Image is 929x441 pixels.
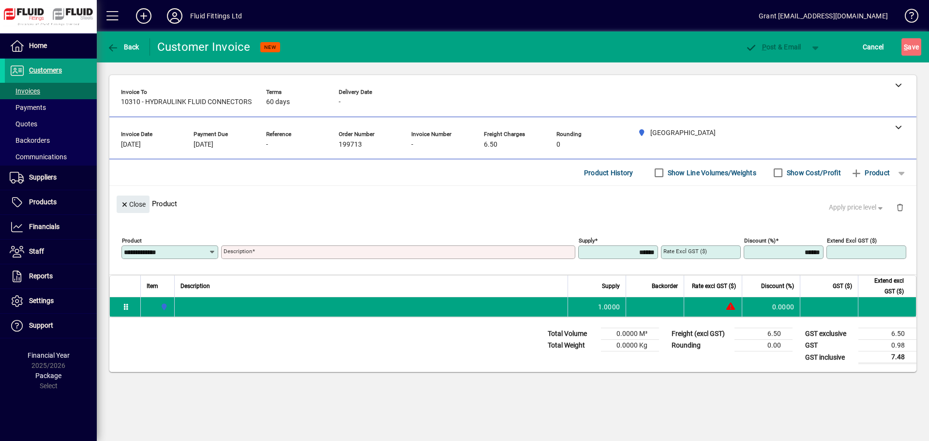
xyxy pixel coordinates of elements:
a: Communications [5,149,97,165]
span: - [339,98,341,106]
span: 1.0000 [598,302,620,312]
span: Item [147,281,158,291]
td: 0.0000 M³ [601,328,659,340]
span: - [411,141,413,149]
span: Suppliers [29,173,57,181]
td: GST inclusive [800,351,858,364]
span: Financials [29,223,60,230]
button: Back [105,38,142,56]
button: Profile [159,7,190,25]
span: 60 days [266,98,290,106]
span: Product History [584,165,633,181]
span: Extend excl GST ($) [864,275,904,297]
span: ost & Email [745,43,801,51]
label: Show Cost/Profit [785,168,841,178]
span: Rate excl GST ($) [692,281,736,291]
button: Product History [580,164,637,182]
td: 7.48 [858,351,916,364]
td: Total Volume [543,328,601,340]
span: Home [29,42,47,49]
button: Save [901,38,921,56]
span: Communications [10,153,67,161]
span: 6.50 [484,141,497,149]
span: Cancel [863,39,884,55]
td: 6.50 [858,328,916,340]
a: Knowledge Base [898,2,917,33]
mat-label: Product [122,237,142,244]
span: ave [904,39,919,55]
app-page-header-button: Delete [888,203,912,212]
span: Back [107,43,139,51]
span: GST ($) [833,281,852,291]
span: AUCKLAND [158,302,169,312]
span: Invoices [10,87,40,95]
td: 0.00 [734,340,793,351]
mat-label: Description [224,248,252,255]
a: Staff [5,240,97,264]
td: 0.98 [858,340,916,351]
span: Settings [29,297,54,304]
span: Customers [29,66,62,74]
a: Suppliers [5,166,97,190]
span: Description [180,281,210,291]
span: Apply price level [829,202,885,213]
td: 0.0000 [742,297,800,317]
span: 199713 [339,141,362,149]
mat-label: Extend excl GST ($) [827,237,877,244]
td: 6.50 [734,328,793,340]
span: Reports [29,272,53,280]
span: P [762,43,766,51]
a: Invoices [5,83,97,99]
div: Customer Invoice [157,39,251,55]
span: 10310 - HYDRAULINK FLUID CONNECTORS [121,98,252,106]
div: Product [109,186,916,221]
span: - [266,141,268,149]
span: Backorders [10,137,50,144]
span: Quotes [10,120,37,128]
app-page-header-button: Close [114,199,152,208]
app-page-header-button: Back [97,38,150,56]
button: Apply price level [825,199,889,216]
span: Staff [29,247,44,255]
a: Payments [5,99,97,116]
span: Package [35,372,61,380]
button: Post & Email [740,38,806,56]
span: Support [29,321,53,329]
span: Payments [10,104,46,111]
a: Products [5,190,97,214]
label: Show Line Volumes/Weights [666,168,756,178]
a: Home [5,34,97,58]
mat-label: Rate excl GST ($) [663,248,707,255]
span: Backorder [652,281,678,291]
a: Reports [5,264,97,289]
a: Settings [5,289,97,313]
mat-label: Supply [579,237,595,244]
a: Backorders [5,132,97,149]
button: Close [117,196,150,213]
span: Discount (%) [761,281,794,291]
span: [DATE] [121,141,141,149]
mat-label: Discount (%) [744,237,776,244]
div: Fluid Fittings Ltd [190,8,242,24]
td: 0.0000 Kg [601,340,659,351]
span: 0 [556,141,560,149]
span: Products [29,198,57,206]
span: NEW [264,44,276,50]
td: Total Weight [543,340,601,351]
a: Financials [5,215,97,239]
span: [DATE] [194,141,213,149]
button: Add [128,7,159,25]
a: Support [5,314,97,338]
td: GST [800,340,858,351]
span: S [904,43,908,51]
button: Delete [888,196,912,219]
div: Grant [EMAIL_ADDRESS][DOMAIN_NAME] [759,8,888,24]
td: GST exclusive [800,328,858,340]
span: Close [120,197,146,213]
td: Freight (excl GST) [667,328,734,340]
a: Quotes [5,116,97,132]
button: Cancel [860,38,886,56]
td: Rounding [667,340,734,351]
span: Financial Year [28,351,70,359]
span: Supply [602,281,620,291]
